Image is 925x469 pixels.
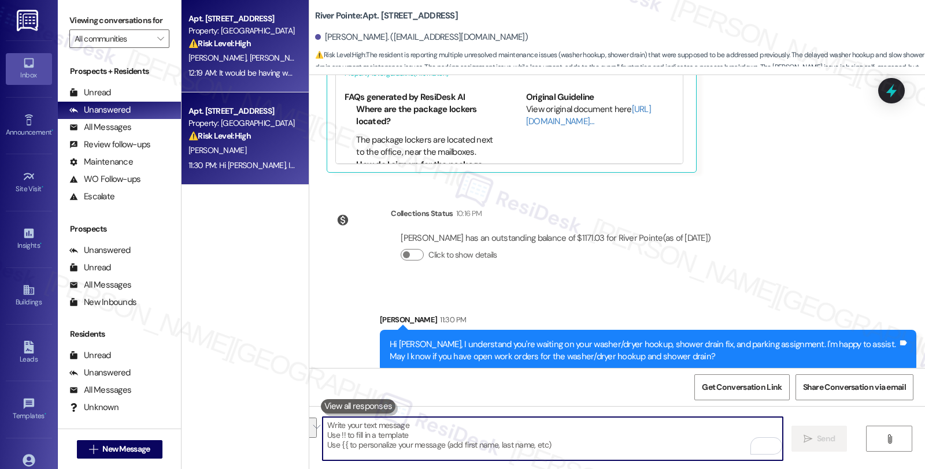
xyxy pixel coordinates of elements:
[250,53,308,63] span: [PERSON_NAME]
[188,117,295,129] div: Property: [GEOGRAPHIC_DATA]
[69,156,133,168] div: Maintenance
[69,262,111,274] div: Unread
[6,53,52,84] a: Inbox
[69,104,131,116] div: Unanswered
[40,240,42,248] span: •
[69,12,169,29] label: Viewing conversations for
[69,296,136,308] div: New Inbounds
[69,244,131,256] div: Unanswered
[391,207,453,219] div: Collections Status
[356,134,493,159] li: The package lockers are located next to the office, near the mailboxes.
[6,224,52,255] a: Insights •
[58,223,181,235] div: Prospects
[315,10,458,22] b: River Pointe: Apt. [STREET_ADDRESS]
[69,87,111,99] div: Unread
[6,337,52,368] a: Leads
[102,443,150,455] span: New Message
[803,381,906,393] span: Share Conversation via email
[69,173,140,185] div: WO Follow-ups
[315,49,925,86] span: : The resident is reporting multiple unresolved maintenance issues (washer hookup, shower drain) ...
[69,191,114,203] div: Escalate
[69,401,119,414] div: Unknown
[188,13,295,25] div: Apt. [STREET_ADDRESS]
[401,232,711,244] div: [PERSON_NAME] has an outstanding balance of $1171.03 for River Pointe (as of [DATE])
[188,68,526,78] div: 12:19 AM: It would be having working appliances and not having to wait over a week to get them fi...
[804,434,812,444] i: 
[75,29,151,48] input: All communities
[380,314,916,330] div: [PERSON_NAME]
[453,207,482,219] div: 10:16 PM
[69,367,131,379] div: Unanswered
[17,10,40,31] img: ResiDesk Logo
[188,145,246,155] span: [PERSON_NAME]
[315,50,365,59] strong: ⚠️ Risk Level: High
[356,159,493,184] li: How do I sign up for the package locker service?
[345,91,465,103] b: FAQs generated by ResiDesk AI
[437,314,466,326] div: 11:30 PM
[77,440,162,459] button: New Message
[69,121,131,133] div: All Messages
[795,374,913,400] button: Share Conversation via email
[42,183,43,191] span: •
[791,426,848,452] button: Send
[188,131,251,141] strong: ⚠️ Risk Level: High
[69,349,111,362] div: Unread
[817,433,835,445] span: Send
[188,38,251,49] strong: ⚠️ Risk Level: High
[6,394,52,425] a: Templates •
[428,249,497,261] label: Click to show details
[69,384,131,396] div: All Messages
[323,417,783,460] textarea: To enrich screen reader interactions, please activate Accessibility in Grammarly extension settings
[188,53,250,63] span: [PERSON_NAME]
[702,381,782,393] span: Get Conversation Link
[188,105,295,117] div: Apt. [STREET_ADDRESS]
[390,338,898,363] div: Hi [PERSON_NAME], I understand you're waiting on your washer/dryer hookup, shower drain fix, and ...
[526,103,651,127] a: [URL][DOMAIN_NAME]…
[45,410,46,418] span: •
[157,34,164,43] i: 
[69,279,131,291] div: All Messages
[526,91,594,103] b: Original Guideline
[58,328,181,340] div: Residents
[694,374,789,400] button: Get Conversation Link
[6,167,52,198] a: Site Visit •
[69,139,150,151] div: Review follow-ups
[885,434,894,444] i: 
[51,126,53,135] span: •
[58,65,181,77] div: Prospects + Residents
[89,445,98,454] i: 
[526,103,675,128] div: View original document here
[6,280,52,311] a: Buildings
[188,25,295,37] div: Property: [GEOGRAPHIC_DATA]
[356,103,493,128] li: Where are the package lockers located?
[315,31,528,43] div: [PERSON_NAME]. ([EMAIL_ADDRESS][DOMAIN_NAME])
